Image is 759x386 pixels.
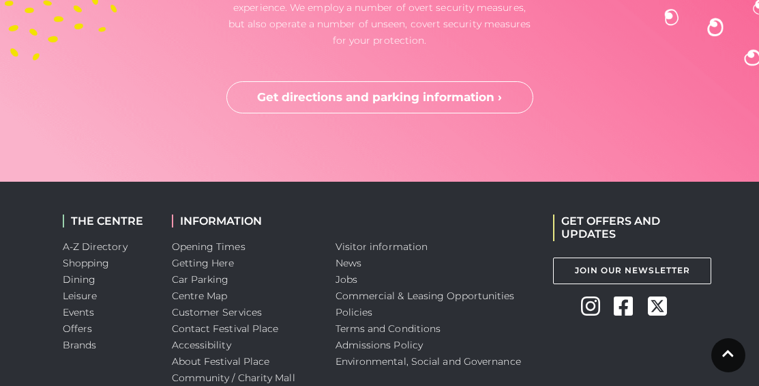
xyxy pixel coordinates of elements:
a: Offers [63,322,93,335]
a: Car Parking [172,273,229,286]
a: Join Our Newsletter [553,258,711,284]
a: Dining [63,273,96,286]
a: About Festival Place [172,355,270,368]
a: Shopping [63,257,110,269]
a: Brands [63,339,97,351]
a: Opening Times [172,240,245,253]
a: News [336,257,361,269]
a: Terms and Conditions [336,322,441,335]
a: Getting Here [172,257,235,269]
a: Admissions Policy [336,339,423,351]
a: Events [63,306,95,318]
a: Get directions and parking information › [226,81,533,114]
a: Policies [336,306,373,318]
a: Commercial & Leasing Opportunities [336,290,515,302]
a: Jobs [336,273,357,286]
h2: INFORMATION [172,215,315,228]
a: Contact Festival Place [172,322,279,335]
a: Accessibility [172,339,231,351]
a: Customer Services [172,306,263,318]
a: Visitor information [336,240,428,253]
h2: GET OFFERS AND UPDATES [553,215,696,240]
a: A-Z Directory [63,240,128,253]
h2: THE CENTRE [63,215,151,228]
a: Leisure [63,290,98,302]
a: Environmental, Social and Governance [336,355,521,368]
a: Centre Map [172,290,228,302]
